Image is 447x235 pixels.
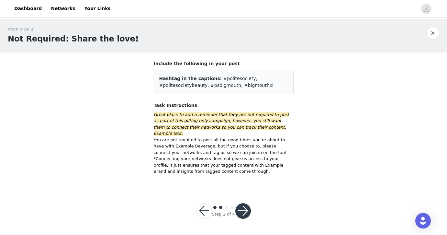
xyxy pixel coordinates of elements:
a: Networks [47,1,79,16]
a: Dashboard [10,1,46,16]
span: #politesociety, #politesocietybeauty, #psbigmouth, #bigmouthxl [159,76,274,88]
em: Great place to add a reminder that they are not required to post as part of this gifting only cam... [154,112,289,136]
div: avatar [423,4,429,14]
div: Step 2 of 4 [212,211,235,217]
span: Hashtag in the captions: [159,76,222,81]
h4: Task Instructions [154,102,294,109]
div: STEP 2 OF 4 [8,27,139,33]
a: Your Links [80,1,115,16]
h1: Not Required: Share the love! [8,33,139,45]
div: Open Intercom Messenger [415,213,431,229]
p: You are not required to post all the good times you're about to have with Example Beverage, but i... [154,137,294,175]
h4: Include the following in your post [154,60,294,67]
